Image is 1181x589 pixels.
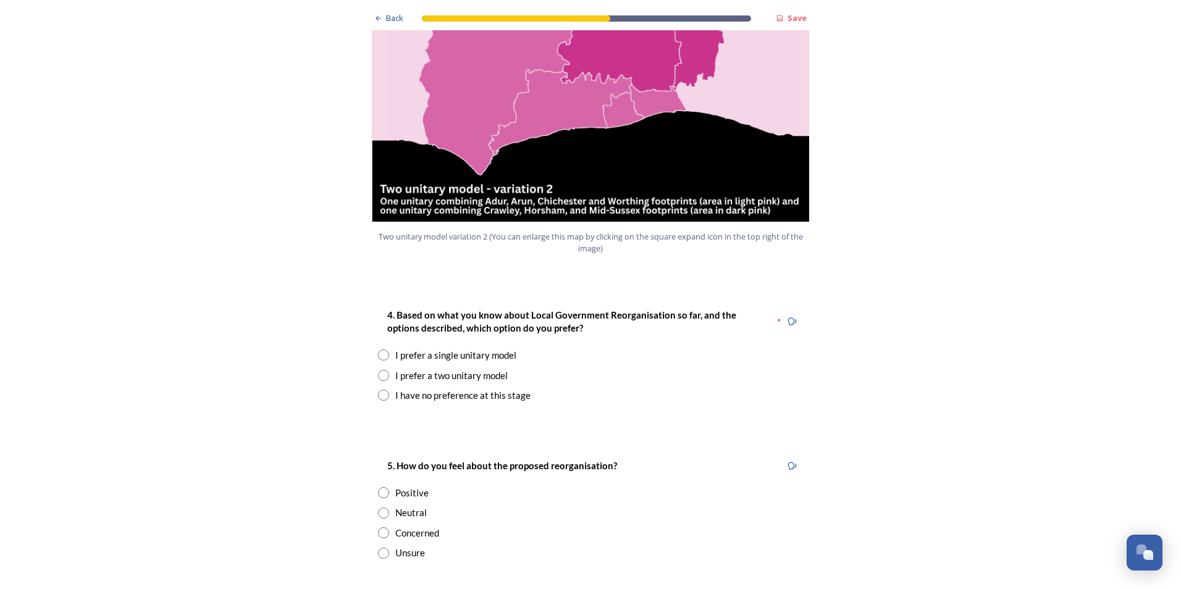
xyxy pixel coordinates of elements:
div: I prefer a two unitary model [395,369,508,383]
div: Positive [395,486,429,500]
div: Neutral [395,506,427,520]
strong: Save [788,12,807,23]
div: I prefer a single unitary model [395,348,516,362]
span: Back [386,12,403,24]
span: Two unitary model variation 2 (You can enlarge this map by clicking on the square expand icon in ... [377,231,804,254]
button: Open Chat [1127,535,1162,570]
strong: 5. How do you feel about the proposed reorganisation? [387,460,617,471]
div: I have no preference at this stage [395,388,531,403]
div: Concerned [395,526,439,540]
strong: 4. Based on what you know about Local Government Reorganisation so far, and the options described... [387,309,738,333]
div: Unsure [395,546,425,560]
